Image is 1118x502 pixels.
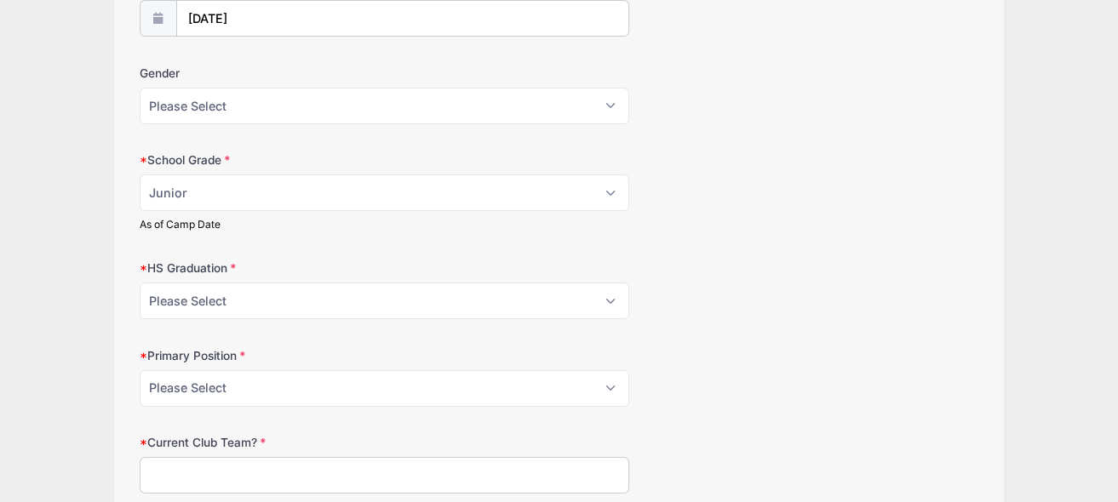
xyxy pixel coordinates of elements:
[140,217,629,232] div: As of Camp Date
[140,347,420,364] label: Primary Position
[140,151,420,168] label: School Grade
[140,434,420,451] label: Current Club Team?
[140,65,420,82] label: Gender
[140,260,420,277] label: HS Graduation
